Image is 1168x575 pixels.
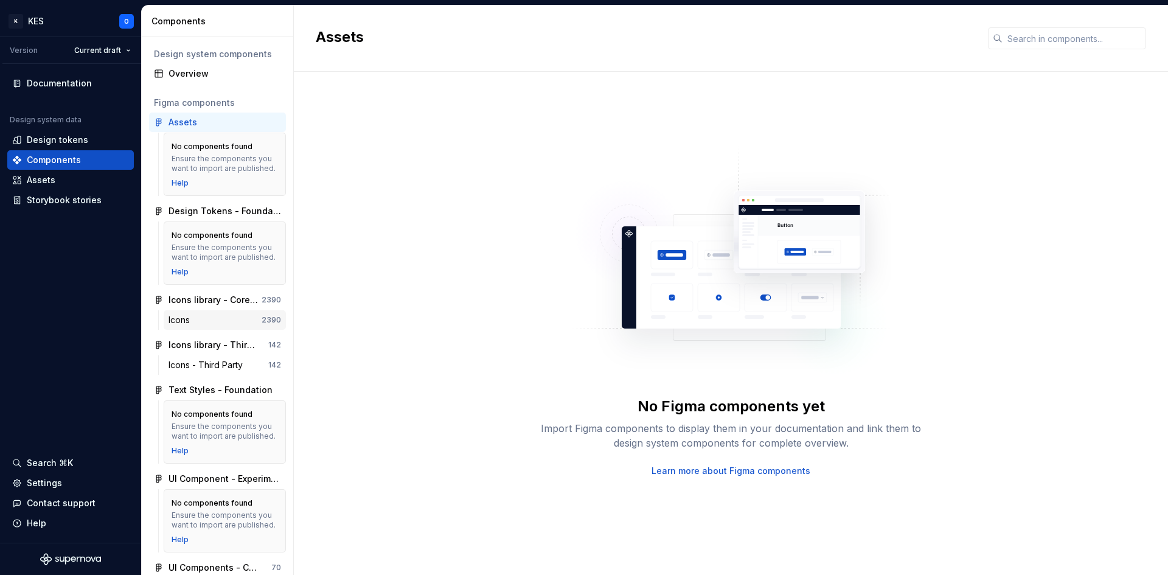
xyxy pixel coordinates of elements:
[7,170,134,190] a: Assets
[27,154,81,166] div: Components
[149,469,286,489] a: UI Component - Experimental
[7,473,134,493] a: Settings
[172,154,278,173] div: Ensure the components you want to import are published.
[7,190,134,210] a: Storybook stories
[149,335,286,355] a: Icons library - Third Party Icons142
[262,315,281,325] div: 2390
[27,77,92,89] div: Documentation
[149,290,286,310] a: Icons library - Core Icons2390
[124,16,129,26] div: O
[149,201,286,221] a: Design Tokens - Foundation
[172,231,252,240] div: No components found
[27,517,46,529] div: Help
[27,134,88,146] div: Design tokens
[151,15,288,27] div: Components
[69,42,136,59] button: Current draft
[169,359,248,371] div: Icons - Third Party
[154,48,281,60] div: Design system components
[652,465,810,477] a: Learn more about Figma components
[537,421,926,450] div: Import Figma components to display them in your documentation and link them to design system comp...
[27,174,55,186] div: Assets
[172,142,252,152] div: No components found
[7,74,134,93] a: Documentation
[169,562,259,574] div: UI Components - Core
[169,339,259,351] div: Icons library - Third Party Icons
[638,397,825,416] div: No Figma components yet
[268,340,281,350] div: 142
[40,553,101,565] svg: Supernova Logo
[172,267,189,277] a: Help
[27,194,102,206] div: Storybook stories
[9,14,23,29] div: K
[149,113,286,132] a: Assets
[316,27,973,47] h2: Assets
[1003,27,1146,49] input: Search in components...
[172,535,189,545] a: Help
[28,15,44,27] div: KES
[169,205,281,217] div: Design Tokens - Foundation
[10,46,38,55] div: Version
[169,116,197,128] div: Assets
[27,457,73,469] div: Search ⌘K
[169,68,281,80] div: Overview
[164,310,286,330] a: Icons2390
[27,477,62,489] div: Settings
[172,243,278,262] div: Ensure the components you want to import are published.
[172,409,252,419] div: No components found
[164,355,286,375] a: Icons - Third Party142
[7,453,134,473] button: Search ⌘K
[172,511,278,530] div: Ensure the components you want to import are published.
[7,150,134,170] a: Components
[7,130,134,150] a: Design tokens
[271,563,281,573] div: 70
[149,380,286,400] a: Text Styles - Foundation
[74,46,121,55] span: Current draft
[2,8,139,34] button: KKESO
[169,314,195,326] div: Icons
[169,384,273,396] div: Text Styles - Foundation
[169,294,259,306] div: Icons library - Core Icons
[172,498,252,508] div: No components found
[172,422,278,441] div: Ensure the components you want to import are published.
[172,446,189,456] a: Help
[169,473,281,485] div: UI Component - Experimental
[7,493,134,513] button: Contact support
[172,178,189,188] a: Help
[262,295,281,305] div: 2390
[7,514,134,533] button: Help
[154,97,281,109] div: Figma components
[268,360,281,370] div: 142
[10,115,82,125] div: Design system data
[27,497,96,509] div: Contact support
[149,64,286,83] a: Overview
